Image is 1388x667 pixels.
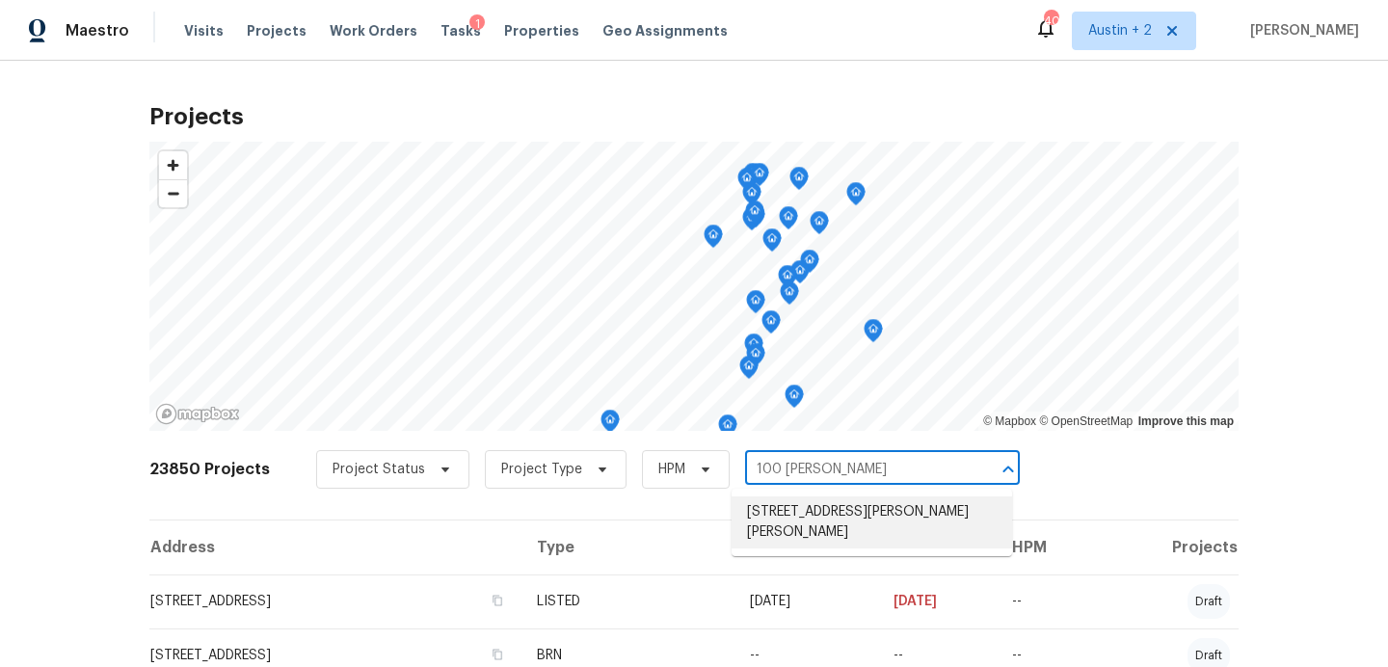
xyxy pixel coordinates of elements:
div: Map marker [744,333,763,363]
div: Map marker [785,385,804,414]
div: Map marker [743,163,762,193]
div: Map marker [864,319,883,349]
th: Address [149,520,521,574]
div: Map marker [790,260,810,290]
a: Mapbox [983,414,1036,428]
td: [STREET_ADDRESS] [149,574,521,628]
h2: Projects [149,107,1239,126]
div: Map marker [846,182,866,212]
div: Map marker [704,225,723,254]
button: Copy Address [489,592,506,609]
div: 1 [469,14,485,34]
a: Mapbox homepage [155,403,240,425]
td: -- [997,574,1092,628]
th: HPM [997,520,1092,574]
canvas: Map [149,142,1239,431]
span: Properties [504,21,579,40]
span: Austin + 2 [1088,21,1152,40]
td: [DATE] [734,574,878,628]
div: Map marker [601,410,620,440]
span: Work Orders [330,21,417,40]
div: Map marker [800,250,819,280]
div: draft [1188,584,1230,619]
div: Map marker [746,343,765,373]
input: Search projects [745,455,966,485]
div: 40 [1044,12,1057,31]
span: HPM [658,460,685,479]
a: OpenStreetMap [1039,414,1133,428]
th: Type [521,520,734,574]
a: Improve this map [1138,414,1234,428]
div: Map marker [718,414,737,444]
span: Zoom out [159,180,187,207]
div: Map marker [745,200,764,230]
div: Map marker [737,168,757,198]
td: LISTED [521,574,734,628]
div: Map marker [746,290,765,320]
div: Map marker [789,167,809,197]
button: Copy Address [489,646,506,663]
span: Maestro [66,21,129,40]
span: Geo Assignments [602,21,728,40]
span: Visits [184,21,224,40]
li: [STREET_ADDRESS][PERSON_NAME][PERSON_NAME] [732,496,1012,548]
div: Map marker [750,163,769,193]
div: Map marker [778,265,797,295]
span: Projects [247,21,307,40]
th: Projects [1093,520,1240,574]
div: Map marker [761,310,781,340]
div: Map marker [779,206,798,236]
span: [PERSON_NAME] [1242,21,1359,40]
div: Map marker [739,356,759,386]
td: [DATE] [878,574,998,628]
h2: 23850 Projects [149,460,270,479]
span: Project Type [501,460,582,479]
button: Zoom out [159,179,187,207]
button: Zoom in [159,151,187,179]
span: Project Status [333,460,425,479]
div: Map marker [810,211,829,241]
button: Close [995,456,1022,483]
div: Map marker [762,228,782,258]
span: Tasks [440,24,481,38]
div: Map marker [742,207,761,237]
div: Map marker [780,281,799,311]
